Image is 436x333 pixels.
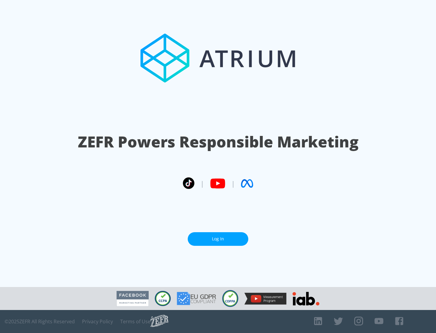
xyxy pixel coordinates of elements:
img: IAB [292,292,319,305]
a: Terms of Use [120,318,150,325]
img: CCPA Compliant [155,291,171,306]
span: | [231,179,235,188]
span: | [200,179,204,188]
a: Privacy Policy [82,318,113,325]
img: Facebook Marketing Partner [117,291,149,306]
h1: ZEFR Powers Responsible Marketing [78,131,358,152]
img: GDPR Compliant [177,292,216,305]
img: COPPA Compliant [222,290,238,307]
span: © 2025 ZEFR All Rights Reserved [5,318,75,325]
img: YouTube Measurement Program [244,293,286,305]
a: Log In [188,232,248,246]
